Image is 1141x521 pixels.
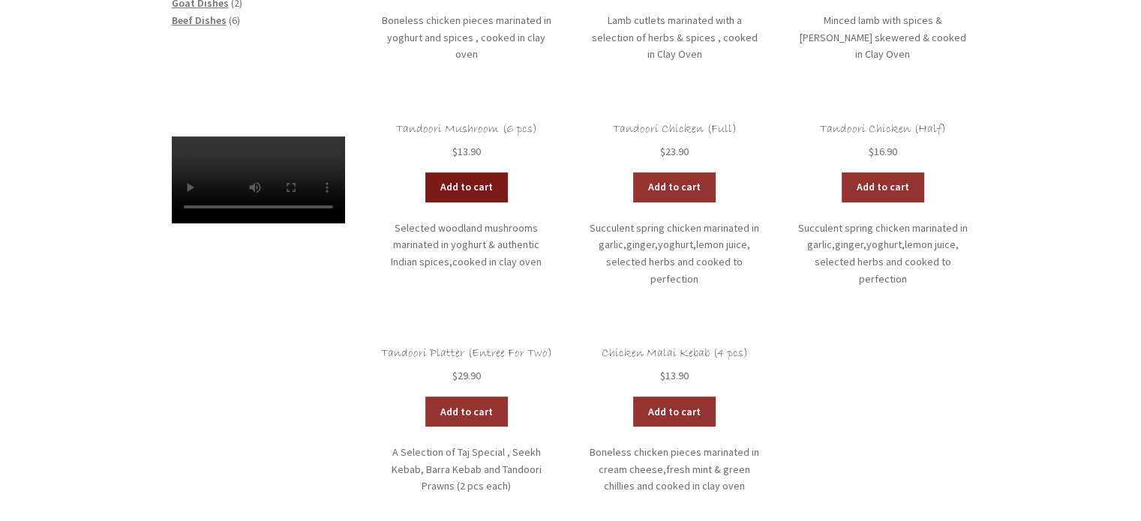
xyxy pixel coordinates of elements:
a: Add to cart: “Tandoori Chicken (Half)” [842,172,924,202]
a: Add to cart: “Tandoori Platter (Entree For Two)” [425,397,508,427]
a: Tandoori Platter (Entree For Two) $29.90 [380,346,553,385]
h2: Tandoori Chicken (Half) [796,122,969,136]
a: Chicken Malai Kebab (4 pcs) $13.90 [588,346,761,385]
p: Succulent spring chicken marinated in garlic,ginger,yoghurt,lemon juice, selected herbs and cooke... [588,220,761,288]
h2: Tandoori Platter (Entree For Two) [380,346,553,361]
a: Add to cart: “Tandoori Chicken (Full)” [633,172,716,202]
span: $ [452,369,458,382]
bdi: 13.90 [660,369,689,382]
h2: Tandoori Mushroom (6 pcs) [380,122,553,136]
p: Boneless chicken pieces marinated in cream cheese,fresh mint & green chillies and cooked in clay ... [588,444,761,495]
a: Tandoori Mushroom (6 pcs) $13.90 [380,122,553,160]
a: Beef Dishes [172,13,227,27]
p: Boneless chicken pieces marinated in yoghurt and spices , cooked in clay oven [380,12,553,63]
a: Add to cart: “Tandoori Mushroom (6 pcs)” [425,172,508,202]
span: 6 [232,13,237,27]
h2: Tandoori Chicken (Full) [588,122,761,136]
bdi: 13.90 [452,145,481,158]
span: $ [869,145,874,158]
p: Succulent spring chicken marinated in garlic,ginger,yoghurt,lemon juice, selected herbs and cooke... [796,220,969,288]
a: Tandoori Chicken (Half) $16.90 [796,122,969,160]
a: Add to cart: “Chicken Malai Kebab (4 pcs)” [633,397,716,427]
span: $ [660,145,665,158]
p: Selected woodland mushrooms marinated in yoghurt & authentic Indian spices,cooked in clay oven [380,220,553,271]
p: Minced lamb with spices & [PERSON_NAME] skewered & cooked in Clay Oven [796,12,969,63]
p: A Selection of Taj Special , Seekh Kebab, Barra Kebab and Tandoori Prawns (2 pcs each) [380,444,553,495]
bdi: 29.90 [452,369,481,382]
p: Lamb cutlets marinated with a selection of herbs & spices , cooked in Clay Oven [588,12,761,63]
h2: Chicken Malai Kebab (4 pcs) [588,346,761,361]
bdi: 23.90 [660,145,689,158]
a: Tandoori Chicken (Full) $23.90 [588,122,761,160]
span: $ [452,145,458,158]
span: $ [660,369,665,382]
bdi: 16.90 [869,145,897,158]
